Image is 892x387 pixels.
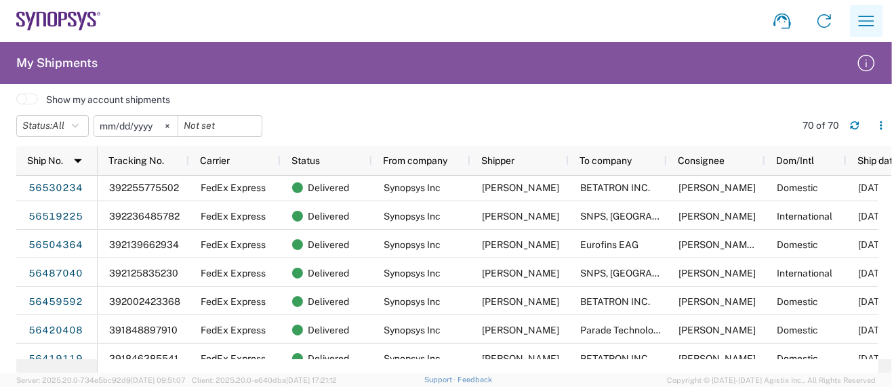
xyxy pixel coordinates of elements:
[291,155,320,166] span: Status
[109,268,178,279] span: 392125835230
[201,268,266,279] span: FedEx Express
[678,239,812,250] span: Tom Nguyen (Quote_TBD)
[109,325,178,335] span: 391848897910
[16,55,98,71] h2: My Shipments
[201,296,266,307] span: FedEx Express
[803,119,839,131] div: 70 of 70
[28,177,83,199] a: 56530234
[777,211,832,222] span: International
[308,316,349,344] span: Delivered
[131,376,186,384] span: [DATE] 09:51:07
[858,296,888,307] span: 08/11/2025
[858,325,888,335] span: 08/06/2025
[777,353,818,364] span: Domestic
[201,211,266,222] span: FedEx Express
[858,268,888,279] span: 08/14/2025
[777,268,832,279] span: International
[201,182,266,193] span: FedEx Express
[678,155,725,166] span: Consignee
[858,211,888,222] span: 08/18/2025
[424,375,458,384] a: Support
[580,211,779,222] span: SNPS, Portugal Unipessoal, Lda.
[667,374,876,386] span: Copyright © [DATE]-[DATE] Agistix Inc., All Rights Reserved
[28,262,83,284] a: 56487040
[16,115,89,137] button: Status:All
[109,239,179,250] span: 392139662934
[67,150,89,171] img: arrow-dropdown.svg
[580,325,691,335] span: Parade Technologies, Inc.
[678,325,756,335] span: Zhifan Liang
[580,239,638,250] span: Eurofins EAG
[384,211,441,222] span: Synopsys Inc
[308,259,349,287] span: Delivered
[383,155,447,166] span: From company
[458,375,492,384] a: Feedback
[580,296,650,307] span: BETATRON INC.
[678,353,756,364] span: MIKE YOUNG
[308,287,349,316] span: Delivered
[777,325,818,335] span: Domestic
[482,353,559,364] span: Sarah Wing
[384,182,441,193] span: Synopsys Inc
[192,376,337,384] span: Client: 2025.20.0-e640dba
[28,348,83,369] a: 56419119
[678,182,756,193] span: MIKE YOUNG
[482,268,559,279] span: Sarah Wing
[109,296,180,307] span: 392002423368
[580,155,632,166] span: To company
[580,268,779,279] span: SNPS, Portugal Unipessoal, Lda.
[16,376,186,384] span: Server: 2025.20.0-734e5bc92d9
[777,296,818,307] span: Domestic
[308,202,349,230] span: Delivered
[108,155,164,166] span: Tracking No.
[482,182,559,193] span: Sarah Wing
[308,344,349,373] span: Delivered
[481,155,514,166] span: Shipper
[201,239,266,250] span: FedEx Express
[580,182,650,193] span: BETATRON INC.
[52,120,64,131] span: All
[94,116,178,136] input: Not set
[201,325,266,335] span: FedEx Express
[777,239,818,250] span: Domestic
[384,268,441,279] span: Synopsys Inc
[201,353,266,364] span: FedEx Express
[28,291,83,312] a: 56459592
[776,155,814,166] span: Dom/Intl
[286,376,337,384] span: [DATE] 17:21:12
[482,296,559,307] span: Sarah Wing
[384,296,441,307] span: Synopsys Inc
[777,182,818,193] span: Domestic
[109,353,178,364] span: 391846385541
[482,325,559,335] span: Sarah Wing
[200,155,230,166] span: Carrier
[384,239,441,250] span: Synopsys Inc
[858,182,888,193] span: 08/18/2025
[580,353,650,364] span: BETATRON INC.
[27,155,63,166] span: Ship No.
[384,325,441,335] span: Synopsys Inc
[384,353,441,364] span: Synopsys Inc
[28,319,83,341] a: 56420408
[28,205,83,227] a: 56519225
[28,234,83,256] a: 56504364
[858,239,888,250] span: 08/14/2025
[482,239,559,250] span: Sarah Wing
[482,211,559,222] span: Sarah Wing
[46,94,170,106] label: Show my account shipments
[858,353,888,364] span: 08/06/2025
[678,296,756,307] span: MIKE YOUNG
[308,174,349,202] span: Delivered
[308,230,349,259] span: Delivered
[678,268,756,279] span: Tiago Goncalves
[109,182,179,193] span: 392255775502
[178,116,262,136] input: Not set
[109,211,180,222] span: 392236485782
[678,211,756,222] span: Jorge Esteves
